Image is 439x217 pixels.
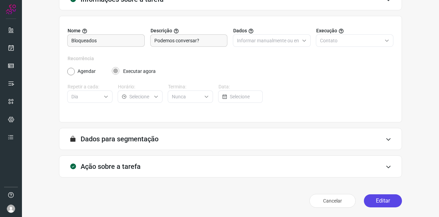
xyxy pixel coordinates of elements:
[364,194,402,207] button: Editar
[71,35,141,46] input: Digite o nome para a sua tarefa.
[118,83,163,90] label: Horário:
[168,83,213,90] label: Termina:
[81,162,141,171] h3: Ação sobre a tarefa
[237,35,299,46] input: Selecione o tipo de envio
[230,91,259,102] input: Selecione
[78,68,96,75] label: Agendar
[71,91,101,102] input: Selecione
[154,35,224,46] input: Forneça uma breve descrição da sua tarefa.
[172,91,201,102] input: Selecione
[218,83,263,90] label: Data:
[68,27,81,34] span: Nome
[320,35,382,46] input: Selecione o tipo de envio
[123,68,156,75] label: Executar agora
[129,91,151,102] input: Selecione
[81,135,158,143] h3: Dados para segmentação
[151,27,172,34] span: Descrição
[309,194,356,208] button: Cancelar
[233,27,247,34] span: Dados
[7,205,15,213] img: avatar-user-boy.jpg
[6,4,16,14] img: Logo
[316,27,337,34] span: Execução
[68,55,393,62] label: Recorrência
[68,83,112,90] label: Repetir a cada:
